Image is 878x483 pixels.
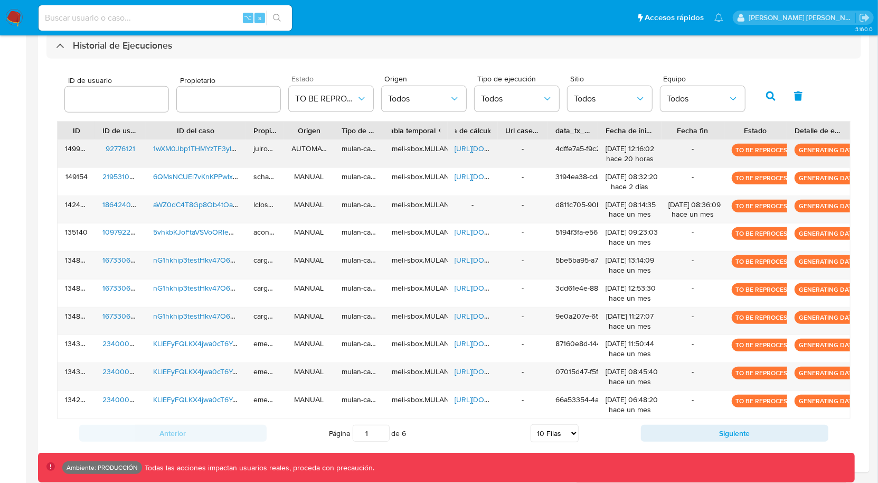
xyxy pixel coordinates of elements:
a: Salir [859,12,870,23]
button: search-icon [266,11,288,25]
p: Todas las acciones impactan usuarios reales, proceda con precaución. [142,463,374,473]
p: christian.palomeque@mercadolibre.com.co [749,13,856,23]
a: Notificaciones [714,13,723,22]
span: 3.160.0 [855,25,873,33]
p: Ambiente: PRODUCCIÓN [67,466,138,470]
span: s [258,13,261,23]
span: Accesos rápidos [645,12,704,23]
input: Buscar usuario o caso... [39,11,292,25]
span: ⌥ [244,13,252,23]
